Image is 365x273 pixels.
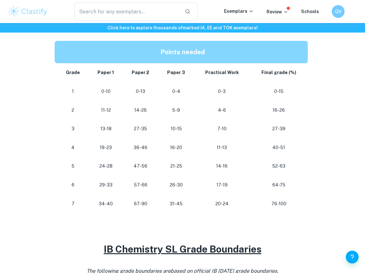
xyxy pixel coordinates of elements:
[94,200,118,208] p: 34-40
[62,106,84,115] p: 2
[8,5,48,18] img: Clastify logo
[255,181,303,189] p: 64-75
[94,162,118,171] p: 24-28
[163,106,189,115] p: 5-9
[62,200,84,208] p: 7
[128,181,153,189] p: 57-66
[163,200,189,208] p: 31-45
[199,162,245,171] p: 14-16
[199,125,245,133] p: 7-10
[163,181,189,189] p: 26-30
[163,162,189,171] p: 21-25
[267,8,288,15] p: Review
[255,162,303,171] p: 52-63
[163,143,189,152] p: 16-20
[128,162,153,171] p: 47-56
[128,87,153,96] p: 0-13
[62,181,84,189] p: 6
[199,87,245,96] p: 0-3
[128,200,153,208] p: 67-90
[163,125,189,133] p: 10-15
[94,143,118,152] p: 19-23
[94,181,118,189] p: 29-33
[94,87,118,96] p: 0-10
[199,181,245,189] p: 17-19
[97,70,114,75] strong: Paper 1
[167,70,185,75] strong: Paper 3
[335,8,342,15] h6: QV
[301,9,319,14] a: Schools
[199,106,245,115] p: 4-6
[128,106,153,115] p: 14-26
[346,251,359,263] button: Help and Feedback
[104,243,261,255] u: IB Chemistry SL Grade Boundaries
[62,143,84,152] p: 4
[205,70,239,75] strong: Practical Work
[62,125,84,133] p: 3
[261,70,296,75] strong: Final grade (%)
[128,125,153,133] p: 27-35
[128,143,153,152] p: 36-46
[199,143,245,152] p: 11-13
[255,87,303,96] p: 0-15
[1,24,364,31] h6: Click here to explore thousands of marked IA, EE and TOK exemplars !
[74,3,180,20] input: Search for any exemplars...
[255,143,303,152] p: 40-51
[224,8,254,15] p: Exemplars
[160,48,205,56] strong: Points needed
[255,200,303,208] p: 76-100
[332,5,345,18] button: QV
[199,200,245,208] p: 20-24
[132,70,149,75] strong: Paper 2
[62,162,84,171] p: 5
[255,125,303,133] p: 27-39
[255,106,303,115] p: 16-26
[94,106,118,115] p: 11-12
[66,70,80,75] strong: Grade
[62,87,84,96] p: 1
[94,125,118,133] p: 13-18
[163,87,189,96] p: 0-4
